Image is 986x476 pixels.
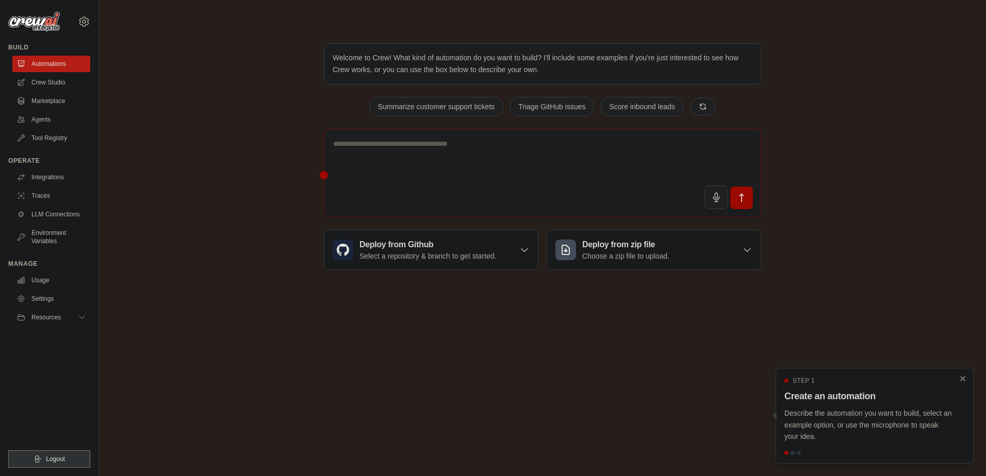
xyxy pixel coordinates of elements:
button: Score inbound leads [600,97,684,116]
a: Crew Studio [12,74,90,91]
h3: Deploy from Github [359,239,496,251]
a: LLM Connections [12,206,90,223]
button: Close walkthrough [959,375,967,383]
a: Agents [12,111,90,128]
div: Build [8,43,90,52]
a: Settings [12,291,90,307]
a: Automations [12,56,90,72]
a: Usage [12,272,90,288]
a: Environment Variables [12,225,90,249]
button: Resources [12,309,90,326]
div: Operate [8,157,90,165]
span: Logout [46,455,65,463]
a: Integrations [12,169,90,185]
a: Marketplace [12,93,90,109]
p: Select a repository & branch to get started. [359,251,496,261]
span: Resources [31,313,61,321]
button: Triage GitHub issues [510,97,594,116]
p: Describe the automation you want to build, select an example option, or use the microphone to spe... [784,407,952,443]
h3: Deploy from zip file [582,239,669,251]
a: Tool Registry [12,130,90,146]
button: Summarize customer support tickets [369,97,503,116]
p: Choose a zip file to upload. [582,251,669,261]
p: Welcome to Crew! What kind of automation do you want to build? I'll include some examples if you'... [333,52,752,76]
div: Manage [8,260,90,268]
img: Logo [8,12,60,31]
button: Logout [8,450,90,468]
h3: Create an automation [784,389,952,403]
a: Traces [12,188,90,204]
span: Step 1 [793,377,815,385]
